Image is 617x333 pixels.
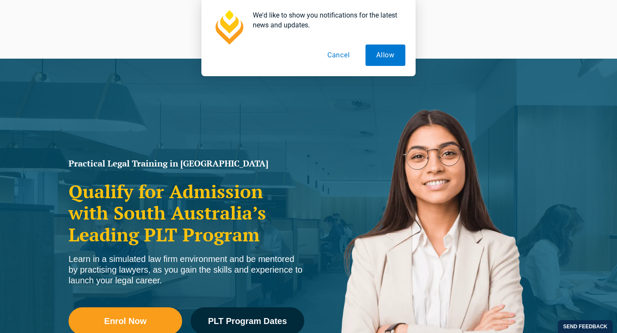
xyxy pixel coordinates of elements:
div: Learn in a simulated law firm environment and be mentored by practising lawyers, as you gain the ... [69,254,304,286]
h1: Practical Legal Training in [GEOGRAPHIC_DATA] [69,159,304,168]
img: notification icon [212,10,246,45]
button: Allow [365,45,405,66]
button: Cancel [317,45,361,66]
div: We'd like to show you notifications for the latest news and updates. [246,10,405,30]
h2: Qualify for Admission with South Australia’s Leading PLT Program [69,181,304,245]
span: Enrol Now [104,317,147,325]
span: PLT Program Dates [208,317,287,325]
